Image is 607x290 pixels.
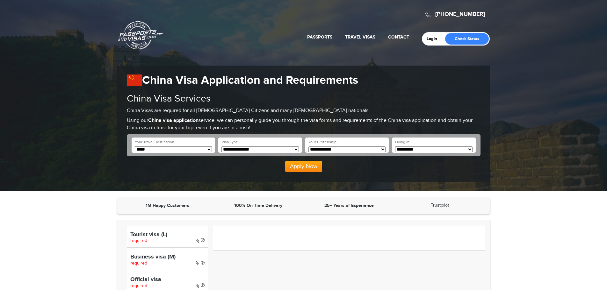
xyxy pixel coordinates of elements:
i: Paper Visa [196,261,199,265]
h2: China Visa Services [127,94,481,104]
label: Visa Type [221,139,238,145]
a: Login [427,36,442,41]
p: China Visas are required for all [DEMOGRAPHIC_DATA] Citizens and many [DEMOGRAPHIC_DATA] nationals. [127,107,481,115]
h1: China Visa Application and Requirements [127,74,481,87]
span: required [130,283,147,288]
span: required [130,261,147,266]
a: Check Status [445,33,489,45]
a: Contact [388,34,409,40]
span: required [130,238,147,243]
strong: China visa application [148,117,199,124]
a: [PHONE_NUMBER] [435,11,485,18]
label: Living In [395,139,409,145]
label: Your Citizenship [308,139,336,145]
strong: 1M Happy Customers [146,203,189,208]
a: Trustpilot [431,203,449,208]
a: Passports [307,34,332,40]
label: Your Travel Destination [135,139,174,145]
strong: 25+ Years of Experience [324,203,374,208]
button: Apply Now [285,161,322,172]
i: Paper Visa [196,284,199,288]
h4: Tourist visa (L) [130,232,205,238]
h4: Business visa (M) [130,254,205,260]
a: Travel Visas [345,34,375,40]
i: Paper Visa [196,238,199,243]
h4: Official visa [130,277,205,283]
p: Using our service, we can personally guide you through the visa forms and requirements of the Chi... [127,117,481,132]
a: Passports & [DOMAIN_NAME] [118,21,163,50]
strong: 100% On Time Delivery [234,203,282,208]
